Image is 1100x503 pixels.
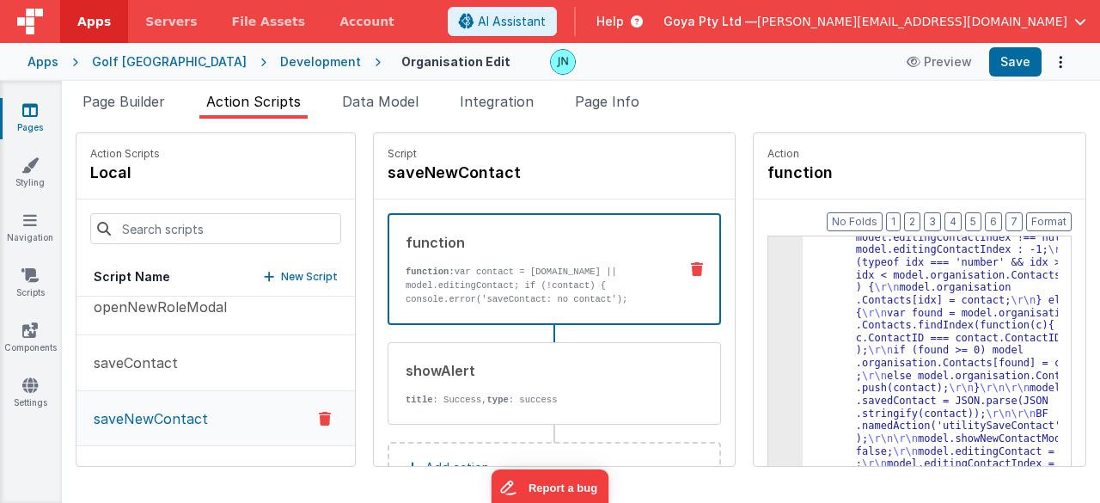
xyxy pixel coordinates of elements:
strong: type [487,395,509,405]
button: No Folds [827,212,883,231]
button: 5 [965,212,981,231]
div: showAlert [406,360,665,381]
h5: Script Name [94,268,170,285]
div: 3 [768,105,803,496]
button: 6 [985,212,1002,231]
button: Save [989,47,1042,77]
button: saveContact [76,335,355,391]
p: New Script [281,268,338,285]
div: function [406,232,664,253]
p: : Success, : success [406,393,665,407]
p: Add action [425,457,489,478]
p: Script [388,147,721,161]
button: Options [1048,50,1072,74]
h4: function [767,161,1025,185]
span: Page Builder [82,93,165,110]
span: Page Info [575,93,639,110]
p: saveNewRole [83,463,183,484]
input: Search scripts [90,213,341,244]
p: Action Scripts [90,147,160,161]
button: saveNewRole [76,446,355,502]
button: 3 [924,212,941,231]
button: Preview [896,48,982,76]
span: Help [596,13,624,30]
button: Goya Pty Ltd — [PERSON_NAME][EMAIL_ADDRESS][DOMAIN_NAME] [663,13,1086,30]
div: Golf [GEOGRAPHIC_DATA] [92,53,247,71]
p: openNewRoleModal [83,297,227,317]
p: var contact = [DOMAIN_NAME] || model.editingContact; if (!contact) { console.error('saveContact: ... [406,265,664,361]
span: Data Model [342,93,419,110]
button: New Script [264,268,338,285]
span: Action Scripts [206,93,301,110]
span: Apps [77,13,111,30]
strong: title [406,395,433,405]
button: 7 [1005,212,1023,231]
button: 2 [904,212,920,231]
p: saveContact [83,353,178,373]
h4: Organisation Edit [401,55,510,68]
span: File Assets [232,13,306,30]
span: Integration [460,93,534,110]
img: 9a7c1e773ca3f73d57c61d8269375a74 [551,50,575,74]
span: AI Assistant [478,13,546,30]
strong: function: [406,267,455,277]
p: saveNewContact [83,408,208,429]
button: 1 [886,212,901,231]
div: Development [280,53,361,71]
div: Apps [27,53,58,71]
button: saveNewContact [76,391,355,446]
button: Format [1026,212,1072,231]
h4: saveNewContact [388,161,645,185]
p: Action [767,147,1072,161]
span: Goya Pty Ltd — [663,13,757,30]
button: AI Assistant [448,7,557,36]
h4: local [90,161,160,185]
span: [PERSON_NAME][EMAIL_ADDRESS][DOMAIN_NAME] [757,13,1067,30]
span: Servers [145,13,197,30]
button: 4 [944,212,962,231]
button: openNewRoleModal [76,279,355,335]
